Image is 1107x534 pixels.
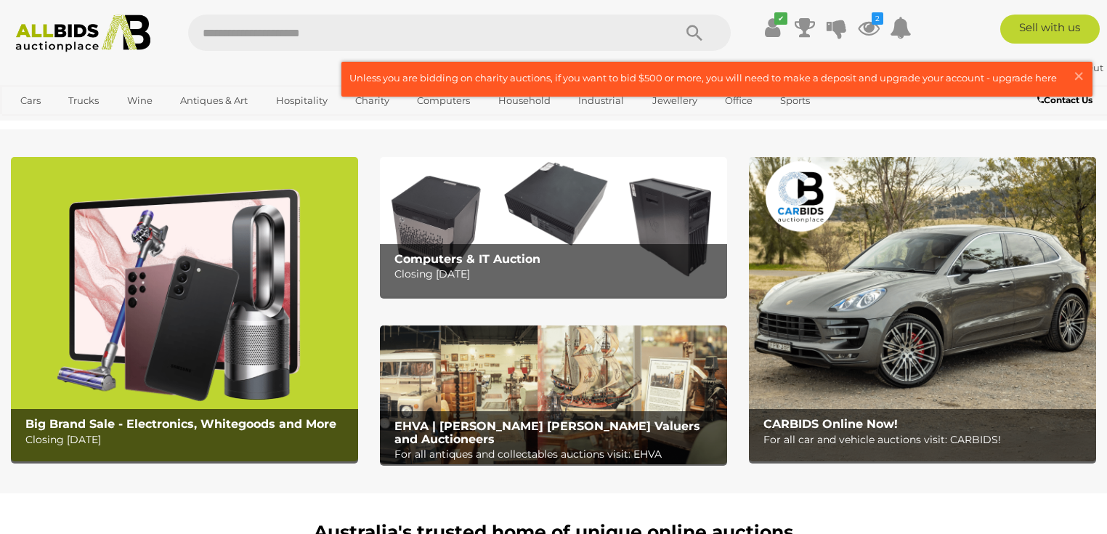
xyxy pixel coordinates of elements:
[346,89,399,113] a: Charity
[569,89,633,113] a: Industrial
[25,431,351,449] p: Closing [DATE]
[407,89,479,113] a: Computers
[11,157,358,461] a: Big Brand Sale - Electronics, Whitegoods and More Big Brand Sale - Electronics, Whitegoods and Mo...
[380,325,727,464] img: EHVA | Evans Hastings Valuers and Auctioneers
[1037,92,1096,108] a: Contact Us
[763,431,1089,449] p: For all car and vehicle auctions visit: CARBIDS!
[394,419,700,446] b: EHVA | [PERSON_NAME] [PERSON_NAME] Valuers and Auctioneers
[380,157,727,296] img: Computers & IT Auction
[858,15,880,41] a: 2
[749,157,1096,461] img: CARBIDS Online Now!
[11,89,50,113] a: Cars
[715,89,762,113] a: Office
[59,89,108,113] a: Trucks
[380,157,727,296] a: Computers & IT Auction Computers & IT Auction Closing [DATE]
[763,417,898,431] b: CARBIDS Online Now!
[749,157,1096,461] a: CARBIDS Online Now! CARBIDS Online Now! For all car and vehicle auctions visit: CARBIDS!
[25,417,336,431] b: Big Brand Sale - Electronics, Whitegoods and More
[380,325,727,464] a: EHVA | Evans Hastings Valuers and Auctioneers EHVA | [PERSON_NAME] [PERSON_NAME] Valuers and Auct...
[394,265,720,283] p: Closing [DATE]
[1037,94,1092,105] b: Contact Us
[11,157,358,461] img: Big Brand Sale - Electronics, Whitegoods and More
[643,89,707,113] a: Jewellery
[11,113,133,137] a: [GEOGRAPHIC_DATA]
[771,89,819,113] a: Sports
[1000,15,1100,44] a: Sell with us
[658,15,731,51] button: Search
[8,15,158,52] img: Allbids.com.au
[171,89,257,113] a: Antiques & Art
[118,89,162,113] a: Wine
[489,89,560,113] a: Household
[394,252,540,266] b: Computers & IT Auction
[872,12,883,25] i: 2
[774,12,787,25] i: ✔
[267,89,337,113] a: Hospitality
[762,15,784,41] a: ✔
[394,445,720,464] p: For all antiques and collectables auctions visit: EHVA
[1072,62,1085,90] span: ×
